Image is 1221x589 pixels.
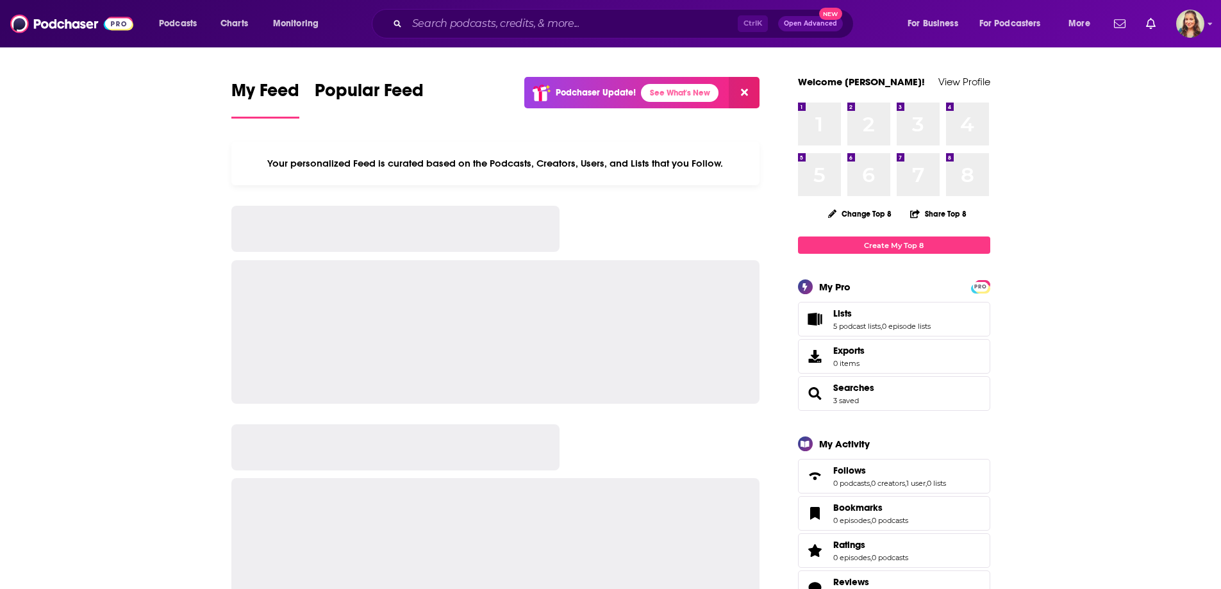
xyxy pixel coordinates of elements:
a: My Feed [231,79,299,119]
a: Exports [798,339,990,374]
div: Search podcasts, credits, & more... [384,9,866,38]
img: User Profile [1176,10,1204,38]
button: open menu [264,13,335,34]
span: Lists [833,308,852,319]
span: Open Advanced [784,21,837,27]
a: Ratings [833,539,908,551]
span: , [870,479,871,488]
span: Logged in as adriana.guzman [1176,10,1204,38]
span: For Business [908,15,958,33]
a: 0 episodes [833,516,870,525]
p: Podchaser Update! [556,87,636,98]
a: Create My Top 8 [798,236,990,254]
span: Ratings [798,533,990,568]
a: Ratings [802,542,828,560]
a: Bookmarks [833,502,908,513]
button: open menu [971,13,1059,34]
input: Search podcasts, credits, & more... [407,13,738,34]
a: Searches [833,382,874,394]
a: 0 lists [927,479,946,488]
span: Monitoring [273,15,319,33]
button: Share Top 8 [910,201,967,226]
span: My Feed [231,79,299,109]
a: 0 podcasts [872,553,908,562]
span: Podcasts [159,15,197,33]
button: Show profile menu [1176,10,1204,38]
span: Bookmarks [833,502,883,513]
a: PRO [973,281,988,291]
a: Lists [802,310,828,328]
a: Follows [802,467,828,485]
span: Bookmarks [798,496,990,531]
span: Follows [798,459,990,494]
a: 0 creators [871,479,905,488]
a: Welcome [PERSON_NAME]! [798,76,925,88]
span: , [870,553,872,562]
a: 0 podcasts [872,516,908,525]
a: Show notifications dropdown [1109,13,1131,35]
a: 0 episodes [833,553,870,562]
a: Charts [212,13,256,34]
a: Lists [833,308,931,319]
span: For Podcasters [979,15,1041,33]
span: Popular Feed [315,79,424,109]
a: See What's New [641,84,718,102]
a: 0 episode lists [882,322,931,331]
span: , [905,479,906,488]
button: Open AdvancedNew [778,16,843,31]
a: 3 saved [833,396,859,405]
span: Lists [798,302,990,336]
span: Exports [833,345,865,356]
span: Ratings [833,539,865,551]
button: open menu [1059,13,1106,34]
a: Bookmarks [802,504,828,522]
span: 0 items [833,359,865,368]
a: Searches [802,385,828,402]
span: Reviews [833,576,869,588]
a: Popular Feed [315,79,424,119]
span: PRO [973,282,988,292]
span: More [1068,15,1090,33]
button: Change Top 8 [820,206,900,222]
a: Show notifications dropdown [1141,13,1161,35]
div: Your personalized Feed is curated based on the Podcasts, Creators, Users, and Lists that you Follow. [231,142,760,185]
a: 0 podcasts [833,479,870,488]
div: My Activity [819,438,870,450]
img: Podchaser - Follow, Share and Rate Podcasts [10,12,133,36]
span: Charts [220,15,248,33]
span: Follows [833,465,866,476]
span: , [926,479,927,488]
a: Follows [833,465,946,476]
span: , [870,516,872,525]
span: Searches [798,376,990,411]
button: open menu [150,13,213,34]
a: View Profile [938,76,990,88]
span: Exports [802,347,828,365]
span: Ctrl K [738,15,768,32]
a: 1 user [906,479,926,488]
a: Reviews [833,576,908,588]
a: 5 podcast lists [833,322,881,331]
span: New [819,8,842,20]
div: My Pro [819,281,851,293]
button: open menu [899,13,974,34]
span: , [881,322,882,331]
